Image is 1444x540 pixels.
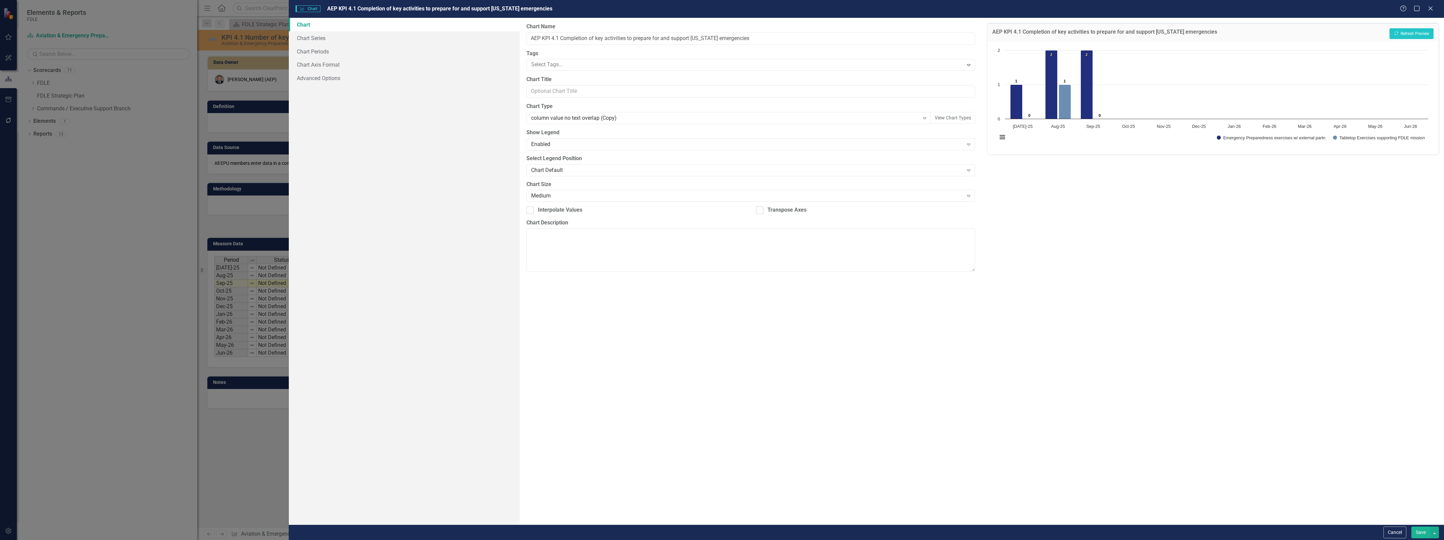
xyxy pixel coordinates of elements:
path: Aug-25, 2. Emergency Preparedness exercises w/ external partn. [1045,50,1058,119]
a: Advanced Options [289,71,520,85]
div: Transpose Axes [767,206,806,214]
text: Sep-25 [1086,124,1100,129]
text: 2 [1086,52,1088,57]
text: Aug-25 [1051,124,1065,129]
div: column value no text overlap (Copy) [531,114,919,122]
button: Show Emergency Preparedness exercises w/ external partn [1217,136,1326,140]
label: Chart Size [526,181,975,188]
text: 0 [1028,113,1030,117]
text: Tabletop Exercises supporting FDLE mission [1339,135,1425,140]
text: Feb-26 [1263,124,1277,129]
a: Chart Axis Format [289,58,520,71]
label: Chart Name [526,23,975,31]
text: Apr-26 [1334,124,1346,129]
text: Jun-26 [1404,124,1417,129]
label: Select Legend Position [526,155,975,163]
h3: AEP KPI 4.1 Completion of key activities to prepare for and support [US_STATE] emergencies [992,29,1217,37]
button: View chart menu, Chart [998,133,1007,142]
span: Chart [296,5,320,12]
text: 2 [1050,52,1052,57]
div: Chart. Highcharts interactive chart. [994,47,1432,148]
text: 2 [998,48,1000,53]
text: Jan-26 [1228,124,1241,129]
button: Save [1411,527,1430,538]
text: 1 [1064,79,1066,83]
text: Mar-26 [1298,124,1312,129]
text: 1 [998,82,1000,87]
label: Tags [526,50,975,58]
span: AEP KPI 4.1 Completion of key activities to prepare for and support [US_STATE] emergencies [327,5,552,12]
text: Oct-25 [1122,124,1135,129]
div: Medium [531,192,963,200]
button: Show Tabletop Exercises supporting FDLE mission [1333,136,1425,140]
path: Sep-25, 2. Emergency Preparedness exercises w/ external partn. [1081,50,1093,119]
button: Cancel [1383,527,1406,538]
text: [DATE]-25 [1013,124,1033,129]
path: Jul-25, 1. Emergency Preparedness exercises w/ external partn. [1010,84,1023,119]
text: 1 [1015,79,1017,83]
text: Dec-25 [1192,124,1206,129]
svg: Interactive chart [994,47,1432,148]
input: Optional Chart Title [526,85,975,98]
text: Emergency Preparedness exercises w/ external partn [1223,135,1326,140]
text: Nov-25 [1157,124,1171,129]
label: Chart Type [526,103,975,110]
a: Chart [289,18,520,31]
path: Aug-25, 1. Tabletop Exercises supporting FDLE mission. [1059,84,1071,119]
div: Interpolate Values [538,206,582,214]
div: Enabled [531,140,963,148]
text: May-26 [1368,124,1383,129]
label: Chart Title [526,76,975,83]
button: View Chart Types [930,112,975,124]
text: 0 [998,116,1000,121]
label: Show Legend [526,129,975,137]
text: 0 [1099,113,1101,117]
a: Chart Periods [289,45,520,58]
a: Chart Series [289,31,520,45]
button: Refresh Preview [1389,28,1434,39]
div: Chart Default [531,166,963,174]
label: Chart Description [526,219,975,227]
